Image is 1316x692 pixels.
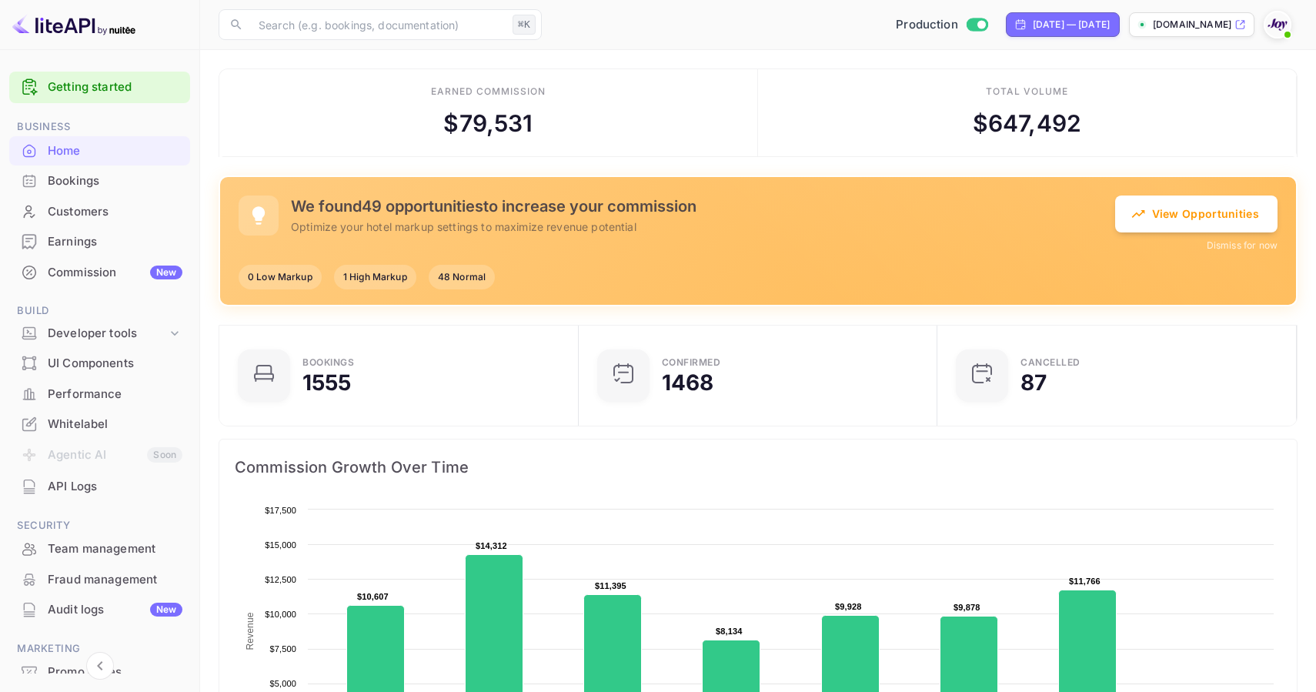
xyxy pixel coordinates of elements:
div: 1555 [302,372,352,393]
div: UI Components [48,355,182,373]
div: Customers [9,197,190,227]
div: Whitelabel [48,416,182,433]
span: Business [9,119,190,135]
span: Commission Growth Over Time [235,455,1281,480]
div: $ 79,531 [443,106,533,141]
div: Whitelabel [9,410,190,440]
img: LiteAPI logo [12,12,135,37]
span: 48 Normal [429,270,495,284]
a: Fraud management [9,565,190,593]
div: Team management [9,534,190,564]
a: UI Components [9,349,190,377]
a: Getting started [48,79,182,96]
div: CANCELLED [1020,358,1081,367]
div: Fraud management [9,565,190,595]
a: Customers [9,197,190,226]
div: Audit logs [48,601,182,619]
div: UI Components [9,349,190,379]
div: [DATE] — [DATE] [1033,18,1110,32]
text: $9,928 [835,602,862,611]
text: $10,607 [357,592,389,601]
span: 1 High Markup [334,270,416,284]
div: CommissionNew [9,258,190,288]
span: Build [9,303,190,319]
p: Optimize your hotel markup settings to maximize revenue potential [291,219,1115,235]
text: $7,500 [269,644,296,654]
div: 1468 [662,372,714,393]
button: Collapse navigation [86,652,114,680]
div: Switch to Sandbox mode [890,16,994,34]
div: Team management [48,540,182,558]
a: Bookings [9,166,190,195]
div: Bookings [48,172,182,190]
div: Getting started [9,72,190,103]
a: Performance [9,379,190,408]
h5: We found 49 opportunities to increase your commission [291,197,1115,216]
text: $10,000 [265,610,296,619]
text: $12,500 [265,575,296,584]
div: Performance [9,379,190,410]
div: Performance [48,386,182,403]
a: Whitelabel [9,410,190,438]
a: API Logs [9,472,190,500]
text: $17,500 [265,506,296,515]
span: Security [9,517,190,534]
div: Customers [48,203,182,221]
div: Promo codes [9,657,190,687]
div: New [150,603,182,617]
div: Audit logsNew [9,595,190,625]
text: $5,000 [269,679,296,688]
text: $15,000 [265,540,296,550]
p: [DOMAIN_NAME] [1153,18,1231,32]
span: 0 Low Markup [239,270,322,284]
div: Bookings [302,358,354,367]
text: Revenue [245,612,256,650]
a: Home [9,136,190,165]
div: Total volume [986,85,1068,99]
div: API Logs [9,472,190,502]
div: Home [9,136,190,166]
div: Developer tools [48,325,167,343]
img: With Joy [1265,12,1290,37]
div: Fraud management [48,571,182,589]
div: API Logs [48,478,182,496]
div: Promo codes [48,664,182,681]
div: Earned commission [431,85,545,99]
button: Dismiss for now [1207,239,1278,252]
span: Production [896,16,958,34]
div: Home [48,142,182,160]
div: ⌘K [513,15,536,35]
input: Search (e.g. bookings, documentation) [249,9,506,40]
div: New [150,266,182,279]
a: Team management [9,534,190,563]
a: Earnings [9,227,190,256]
text: $9,878 [954,603,980,612]
div: Commission [48,264,182,282]
div: Confirmed [662,358,721,367]
text: $14,312 [476,541,507,550]
div: Bookings [9,166,190,196]
text: $11,395 [595,581,626,590]
div: 87 [1020,372,1047,393]
a: Audit logsNew [9,595,190,623]
a: CommissionNew [9,258,190,286]
div: $ 647,492 [973,106,1081,141]
a: Promo codes [9,657,190,686]
div: Earnings [48,233,182,251]
button: View Opportunities [1115,196,1278,232]
span: Marketing [9,640,190,657]
text: $11,766 [1069,577,1101,586]
div: Earnings [9,227,190,257]
text: $8,134 [716,627,743,636]
div: Developer tools [9,320,190,347]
